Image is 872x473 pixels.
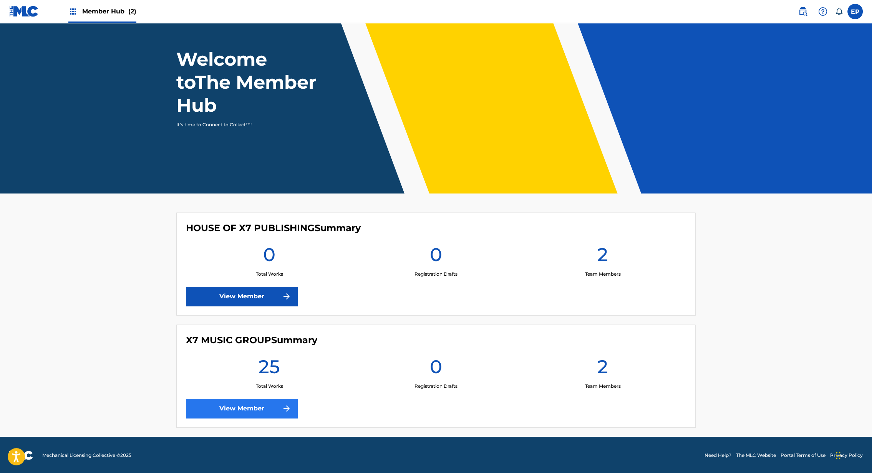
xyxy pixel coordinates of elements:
h1: 25 [259,355,280,383]
span: (2) [128,8,136,15]
a: Portal Terms of Use [781,452,826,459]
h4: X7 MUSIC GROUP [186,334,317,346]
img: logo [9,451,33,460]
div: User Menu [847,4,863,19]
h1: 0 [430,243,442,271]
div: Help [815,4,831,19]
img: help [818,7,827,16]
h4: HOUSE OF X7 PUBLISHING [186,222,361,234]
a: The MLC Website [736,452,776,459]
a: Need Help? [705,452,731,459]
span: Mechanical Licensing Collective © 2025 [42,452,131,459]
h1: 0 [263,243,275,271]
h1: Welcome to The Member Hub [176,48,320,117]
a: View Member [186,399,297,418]
img: f7272a7cc735f4ea7f67.svg [282,404,291,413]
p: Total Works [255,383,283,390]
img: MLC Logo [9,6,39,17]
a: Public Search [795,4,811,19]
img: Top Rightsholders [68,7,78,16]
p: Team Members [585,383,620,390]
p: Registration Drafts [414,383,458,390]
img: f7272a7cc735f4ea7f67.svg [282,292,291,301]
p: It's time to Connect to Collect™! [176,121,310,128]
a: Privacy Policy [830,452,863,459]
div: Notifications [835,8,843,15]
p: Team Members [585,271,620,278]
img: search [798,7,807,16]
iframe: Chat Widget [834,436,872,473]
a: View Member [186,287,297,306]
p: Registration Drafts [414,271,458,278]
div: Drag [836,444,841,467]
h1: 0 [430,355,442,383]
span: Member Hub [82,7,136,16]
h1: 2 [597,355,608,383]
h1: 2 [597,243,608,271]
p: Total Works [255,271,283,278]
